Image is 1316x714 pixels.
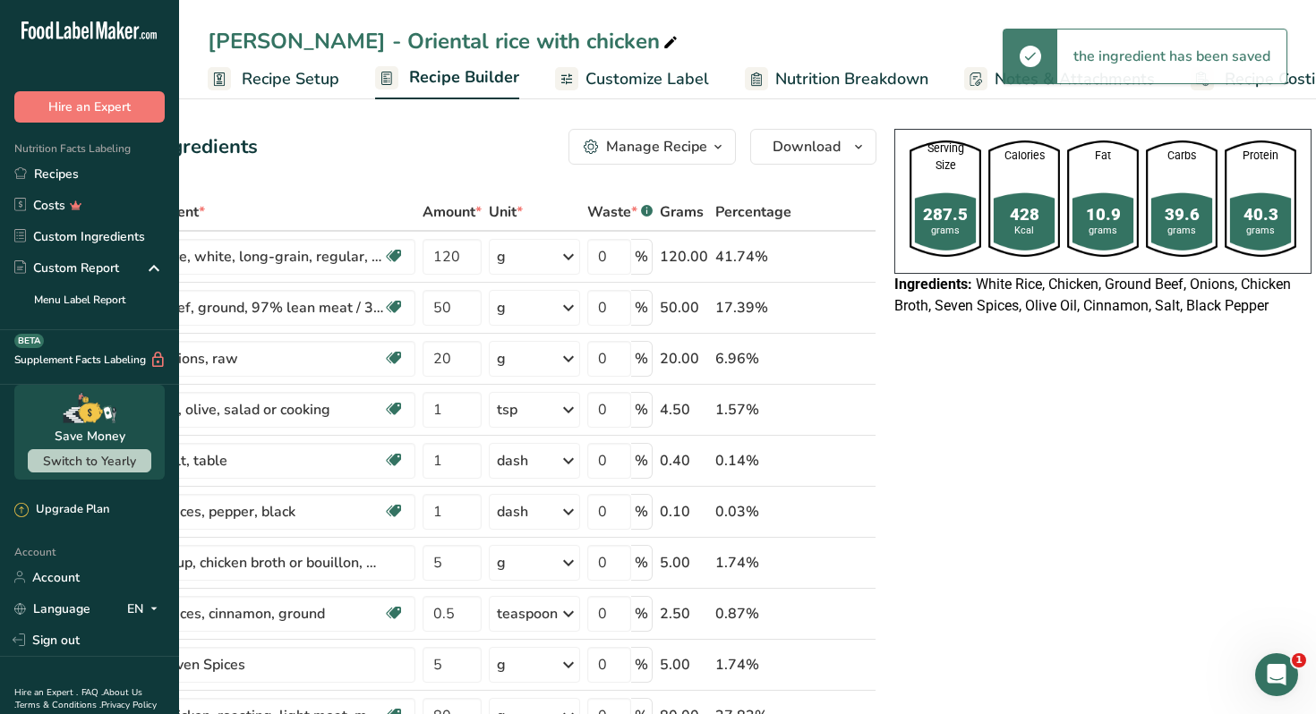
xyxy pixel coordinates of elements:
[497,348,506,370] div: g
[497,246,506,268] div: g
[489,201,523,223] span: Unit
[568,129,736,165] button: Manage Recipe
[964,59,1155,99] a: Notes & Attachments
[585,67,709,91] span: Customize Label
[894,276,972,293] span: Ingredients:
[988,202,1060,227] div: 428
[159,297,383,319] div: Beef, ground, 97% lean meat / 3% fat, crumbles, cooked, pan-browned
[14,593,90,625] a: Language
[242,67,339,91] span: Recipe Setup
[660,348,708,370] div: 20.00
[14,334,44,348] div: BETA
[910,140,981,257] img: resturant-shape.ead3938.png
[159,450,383,472] div: Salt, table
[775,67,928,91] span: Nutrition Breakdown
[715,348,791,370] div: 6.96%
[1146,148,1218,165] div: Carbs
[28,449,151,472] button: Switch to Yearly
[745,59,928,99] a: Nutrition Breakdown
[715,603,791,625] div: 0.87%
[995,67,1155,91] span: Notes & Attachments
[715,450,791,472] div: 0.14%
[1225,148,1296,165] div: Protein
[910,202,981,227] div: 287.5
[715,654,791,676] div: 1.74%
[423,201,482,223] span: Amount
[555,59,709,99] a: Customize Label
[1225,202,1296,227] div: 40.3
[715,201,791,223] span: Percentage
[159,552,383,574] div: Soup, chicken broth or bouillon, dry, prepared with water
[14,501,109,519] div: Upgrade Plan
[988,224,1060,238] div: Kcal
[773,136,841,157] span: Download
[894,276,1291,314] span: White Rice, Chicken, Ground Beef, Onions, Chicken Broth, Seven Spices, Olive Oil, Cinnamon, Salt,...
[660,246,708,268] div: 120.00
[101,699,157,711] a: Privacy Policy
[988,140,1060,257] img: resturant-shape.ead3938.png
[497,552,506,574] div: g
[14,686,142,711] a: About Us .
[1067,224,1139,238] div: grams
[159,246,383,268] div: Rice, white, long-grain, regular, cooked, enriched, with salt
[606,136,707,157] div: Manage Recipe
[43,453,136,470] span: Switch to Yearly
[1146,224,1218,238] div: grams
[208,59,339,99] a: Recipe Setup
[660,552,708,574] div: 5.00
[159,399,383,421] div: Oil, olive, salad or cooking
[715,399,791,421] div: 1.57%
[750,129,876,165] button: Download
[55,427,125,446] div: Save Money
[1057,30,1286,83] div: the ingredient has been saved
[1067,140,1139,257] img: resturant-shape.ead3938.png
[497,603,558,625] div: teaspoon
[1292,653,1306,667] span: 1
[14,686,78,699] a: Hire an Expert .
[660,201,704,223] span: Grams
[111,132,258,162] div: Add Ingredients
[127,598,165,619] div: EN
[660,450,708,472] div: 0.40
[159,603,383,625] div: Spices, cinnamon, ground
[1067,202,1139,227] div: 10.9
[910,224,981,238] div: grams
[715,501,791,523] div: 0.03%
[497,654,506,676] div: g
[409,65,519,89] span: Recipe Builder
[715,552,791,574] div: 1.74%
[1225,224,1296,238] div: grams
[1067,148,1139,165] div: Fat
[587,201,653,223] div: Waste
[497,297,506,319] div: g
[497,450,528,472] div: dash
[375,57,519,100] a: Recipe Builder
[14,259,119,277] div: Custom Report
[988,148,1060,165] div: Calories
[81,686,103,699] a: FAQ .
[497,399,517,421] div: tsp
[1225,140,1296,257] img: resturant-shape.ead3938.png
[208,25,681,57] div: [PERSON_NAME] - Oriental rice with chicken
[159,501,383,523] div: Spices, pepper, black
[660,501,708,523] div: 0.10
[159,654,383,676] div: Seven Spices
[715,297,791,319] div: 17.39%
[1255,653,1298,696] iframe: Intercom live chat
[715,246,791,268] div: 41.74%
[15,699,101,711] a: Terms & Conditions .
[910,140,981,174] div: Serving Size
[660,399,708,421] div: 4.50
[1146,202,1218,227] div: 39.6
[660,297,708,319] div: 50.00
[660,603,708,625] div: 2.50
[497,501,528,523] div: dash
[14,91,165,123] button: Hire an Expert
[1146,140,1218,257] img: resturant-shape.ead3938.png
[660,654,708,676] div: 5.00
[159,348,383,370] div: Onions, raw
